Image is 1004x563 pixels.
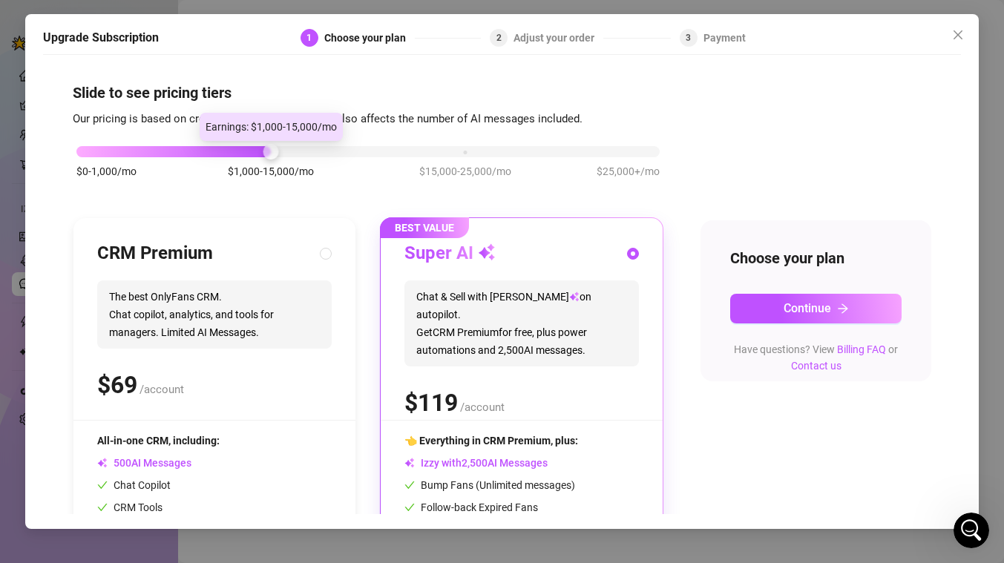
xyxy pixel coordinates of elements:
[172,464,199,474] span: Help
[97,480,108,490] span: check
[73,82,931,103] h4: Slide to see pricing tiers
[404,480,415,490] span: check
[15,129,264,145] p: Getting Started
[148,427,223,486] button: Help
[228,163,314,180] span: $1,000-15,000/mo
[946,23,970,47] button: Close
[791,360,841,372] a: Contact us
[15,282,264,297] p: CRM, Chatting and Management Tools
[734,343,898,372] span: Have questions? View or
[15,411,69,427] span: 13 articles
[140,383,184,396] span: /account
[404,502,415,513] span: check
[496,33,502,43] span: 2
[784,301,831,315] span: Continue
[954,513,989,548] iframe: Intercom live chat
[15,392,264,408] p: Answers to your common questions
[404,242,496,266] h3: Super AI
[404,479,575,491] span: Bump Fans (Unlimited messages)
[952,29,964,41] span: close
[15,243,63,258] span: 3 articles
[97,371,137,399] span: $
[130,7,170,32] h1: Help
[97,479,171,491] span: Chat Copilot
[15,148,264,163] p: Onboarding to Supercreator
[15,374,264,389] p: Frequently Asked Questions
[15,166,63,182] span: 5 articles
[15,224,264,240] p: Learn about our AI Chatter - Izzy
[15,300,264,332] p: Learn about the Supercreator platform and its features
[97,435,220,447] span: All-in-one CRM, including:
[514,29,603,47] div: Adjust your order
[97,501,163,513] span: CRM Tools
[97,242,213,266] h3: CRM Premium
[15,335,69,350] span: 13 articles
[380,217,469,238] span: BEST VALUE
[246,464,274,474] span: News
[837,303,849,315] span: arrow-right
[10,39,287,68] input: Search for help
[404,389,458,417] span: $
[97,502,108,513] span: check
[76,163,137,180] span: $0-1,000/mo
[306,33,312,43] span: 1
[460,401,505,414] span: /account
[200,113,343,141] div: Earnings: $1,000-15,000/mo
[223,427,297,486] button: News
[730,294,902,323] button: Continuearrow-right
[260,6,287,33] div: Close
[97,457,191,469] span: AI Messages
[404,501,538,513] span: Follow-back Expired Fans
[404,457,548,469] span: Izzy with AI Messages
[22,464,52,474] span: Home
[15,205,264,221] p: Izzy - AI Chatter
[97,280,332,349] span: The best OnlyFans CRM. Chat copilot, analytics, and tools for managers. Limited AI Messages.
[73,112,583,125] span: Our pricing is based on creator's monthly earnings. It also affects the number of AI messages inc...
[86,464,137,474] span: Messages
[597,163,660,180] span: $25,000+/mo
[43,29,159,47] h5: Upgrade Subscription
[419,163,511,180] span: $15,000-25,000/mo
[10,39,287,68] div: Search for helpSearch for help
[74,427,148,486] button: Messages
[730,248,902,269] h4: Choose your plan
[404,435,578,447] span: 👈 Everything in CRM Premium, plus:
[15,87,282,105] h2: 5 collections
[946,29,970,41] span: Close
[703,29,746,47] div: Payment
[404,280,639,366] span: Chat & Sell with [PERSON_NAME] on autopilot. Get CRM Premium for free, plus power automations and...
[686,33,691,43] span: 3
[837,343,886,355] a: Billing FAQ
[324,29,415,47] div: Choose your plan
